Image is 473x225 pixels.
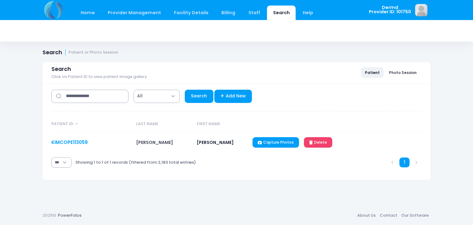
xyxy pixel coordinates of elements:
[378,210,399,221] a: Contact
[51,66,71,72] span: Search
[242,6,266,20] a: Staff
[168,6,215,20] a: Facility Details
[399,210,431,221] a: Our Software
[75,155,196,170] div: Showing 1 to 1 of 1 records (filtered from 2,183 total entries)
[42,212,56,218] span: 2025©
[51,116,133,132] th: Patient ID: activate to sort column descending
[214,90,252,103] a: Add New
[51,139,88,145] a: KIMCOPE113059
[194,116,250,132] th: First Name: activate to sort column ascending
[133,116,194,132] th: Last Name: activate to sort column ascending
[355,210,378,221] a: About Us
[361,67,384,78] a: Patient
[197,139,234,145] span: [PERSON_NAME]
[51,75,147,79] span: Click on Patient ID to view patient image gallery
[415,4,427,16] img: image
[304,137,332,148] a: Delete
[58,212,82,218] a: PowerFotos
[134,90,180,103] span: All
[69,50,118,55] small: Patient or Photo Session
[369,5,411,14] span: Dermd Provider ID: 101750
[137,93,143,99] span: All
[267,6,296,20] a: Search
[75,6,101,20] a: Home
[185,90,213,103] a: Search
[42,49,118,56] h1: Search
[136,139,173,145] span: [PERSON_NAME]
[399,157,410,168] a: 1
[297,6,319,20] a: Help
[385,67,421,78] a: Photo Session
[102,6,167,20] a: Provider Management
[253,137,299,148] a: Capture Photos
[216,6,241,20] a: Billing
